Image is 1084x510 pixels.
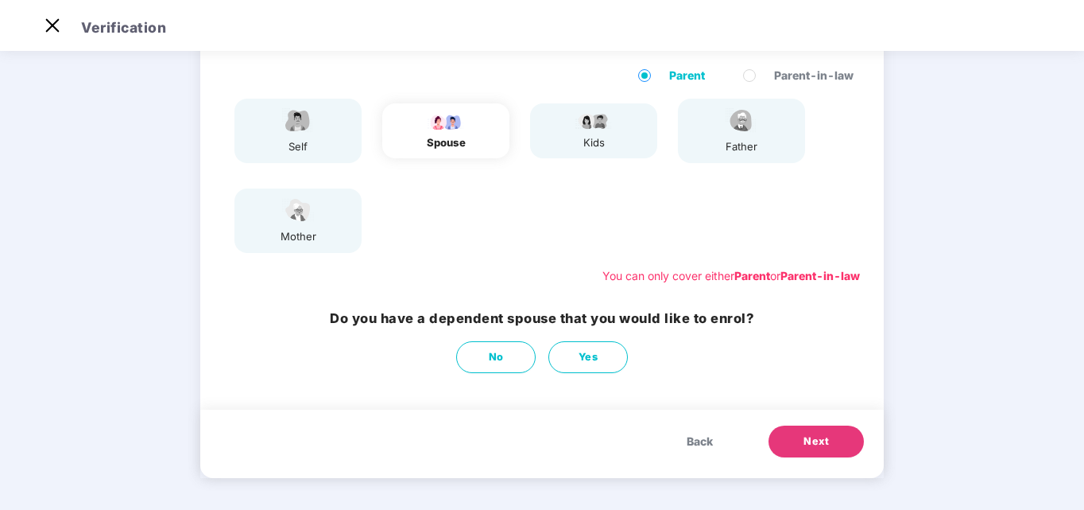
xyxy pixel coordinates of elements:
[278,107,318,134] img: svg+xml;base64,PHN2ZyBpZD0iRW1wbG95ZWVfbWFsZSIgeG1sbnM9Imh0dHA6Ly93d3cudzMub3JnLzIwMDAvc3ZnIiB3aW...
[671,426,729,457] button: Back
[722,138,761,155] div: father
[663,67,711,84] span: Parent
[602,267,860,285] div: You can only cover either or
[768,67,860,84] span: Parent-in-law
[278,228,318,245] div: mother
[456,341,536,373] button: No
[330,309,754,329] h3: Do you have a dependent spouse that you would like to enrol?
[734,269,770,282] b: Parent
[579,349,598,365] span: Yes
[548,341,628,373] button: Yes
[722,107,761,134] img: svg+xml;base64,PHN2ZyBpZD0iRmF0aGVyX2ljb24iIHhtbG5zPSJodHRwOi8vd3d3LnczLm9yZy8yMDAwL3N2ZyIgeG1sbn...
[489,349,504,365] span: No
[278,197,318,224] img: svg+xml;base64,PHN2ZyB4bWxucz0iaHR0cDovL3d3dy53My5vcmcvMjAwMC9zdmciIHdpZHRoPSI1NCIgaGVpZ2h0PSIzOC...
[426,111,466,130] img: svg+xml;base64,PHN2ZyB4bWxucz0iaHR0cDovL3d3dy53My5vcmcvMjAwMC9zdmciIHdpZHRoPSI5Ny44OTciIGhlaWdodD...
[768,426,864,457] button: Next
[780,269,860,282] b: Parent-in-law
[574,111,614,130] img: svg+xml;base64,PHN2ZyB4bWxucz0iaHR0cDovL3d3dy53My5vcmcvMjAwMC9zdmciIHdpZHRoPSI3OS4wMzciIGhlaWdodD...
[278,138,318,155] div: self
[803,434,829,450] span: Next
[687,433,713,450] span: Back
[426,134,466,151] div: spouse
[574,134,614,151] div: kids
